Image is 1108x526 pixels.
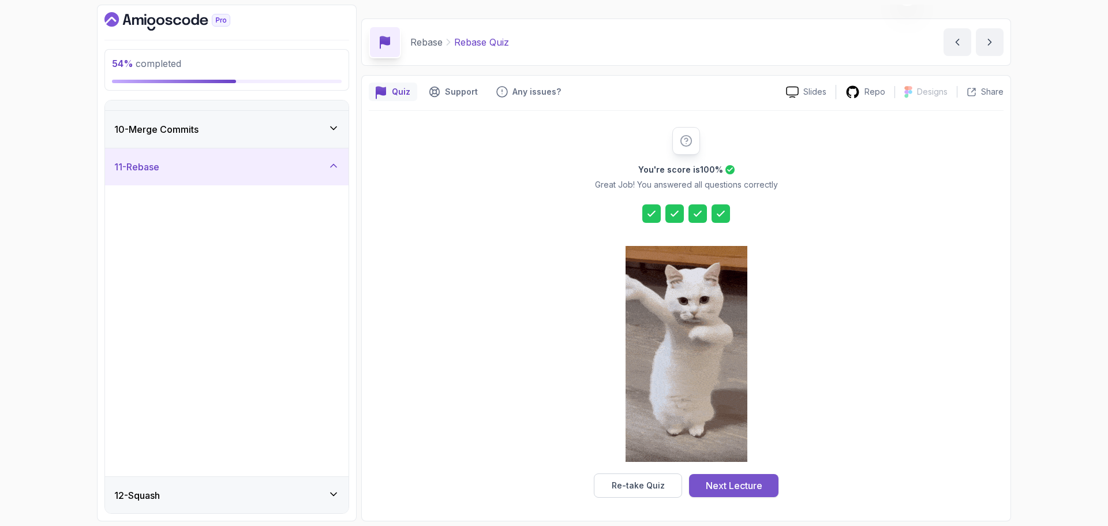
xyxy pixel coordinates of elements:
a: Repo [836,85,894,99]
h3: 11 - Rebase [114,160,159,174]
button: 11-Rebase [105,148,349,185]
h2: You're score is 100 % [638,164,723,176]
img: cool-cat [626,246,747,462]
p: Rebase Quiz [454,35,509,49]
button: quiz button [369,83,417,101]
p: Slides [803,86,826,98]
p: Rebase [410,35,443,49]
p: Any issues? [512,86,561,98]
button: next content [976,28,1004,56]
p: Designs [917,86,948,98]
h3: 10 - Merge Commits [114,122,199,136]
span: completed [112,58,181,69]
a: Slides [777,86,836,98]
p: Great Job! You answered all questions correctly [595,179,778,191]
button: Next Lecture [689,474,778,497]
p: Quiz [392,86,410,98]
button: Share [957,86,1004,98]
h3: 12 - Squash [114,488,160,502]
p: Repo [864,86,885,98]
div: Re-take Quiz [612,480,665,491]
p: Share [981,86,1004,98]
button: previous content [944,28,971,56]
a: Dashboard [104,12,257,31]
span: 54 % [112,58,133,69]
button: 12-Squash [105,477,349,514]
button: Support button [422,83,485,101]
div: Next Lecture [706,479,762,493]
button: 10-Merge Commits [105,111,349,148]
button: Feedback button [489,83,568,101]
p: Support [445,86,478,98]
button: Re-take Quiz [594,473,682,498]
